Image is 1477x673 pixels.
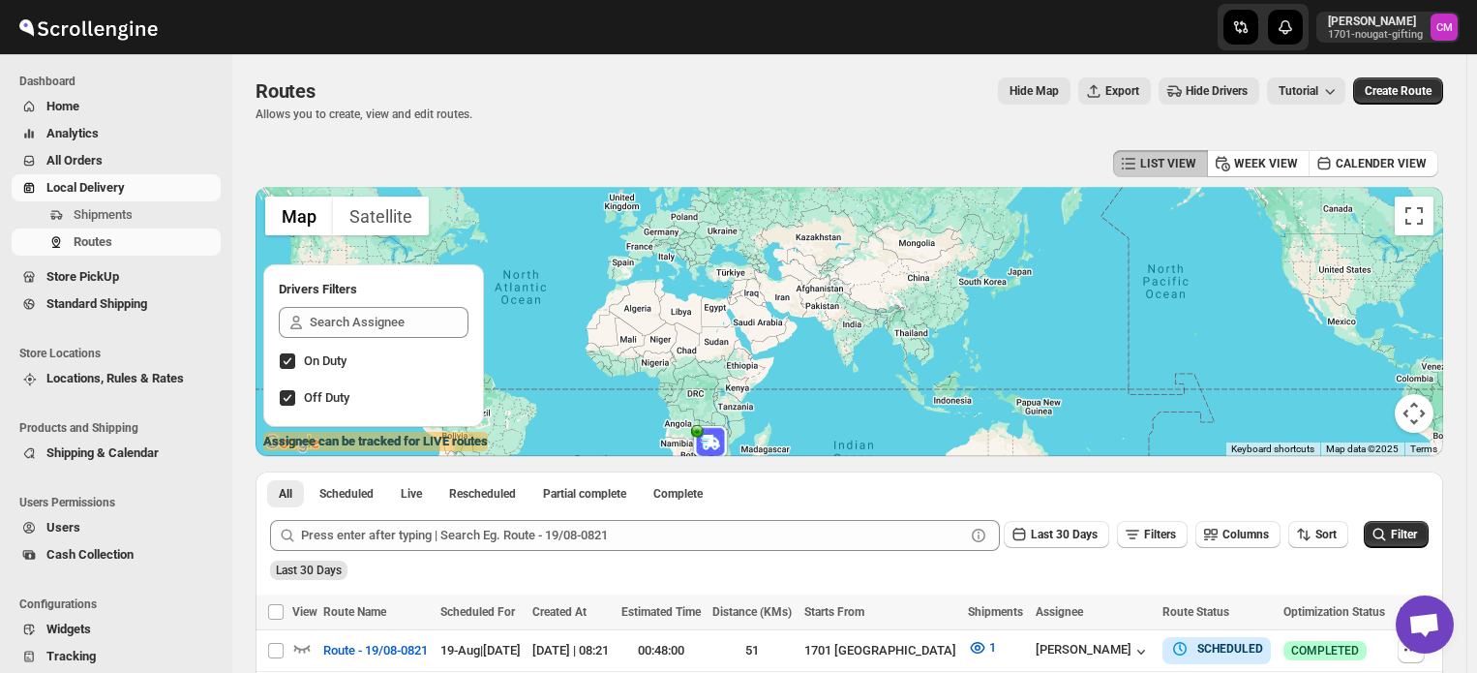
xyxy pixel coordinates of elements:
[323,641,428,660] span: Route - 19/08-0821
[12,616,221,643] button: Widgets
[1328,14,1423,29] p: [PERSON_NAME]
[256,107,472,122] p: Allows you to create, view and edit routes.
[440,605,515,619] span: Scheduled For
[12,643,221,670] button: Tracking
[1328,29,1423,41] p: 1701-nougat-gifting
[1113,150,1208,177] button: LIST VIEW
[46,547,134,562] span: Cash Collection
[440,643,521,658] span: 19-Aug | [DATE]
[46,296,147,311] span: Standard Shipping
[1207,150,1310,177] button: WEEK VIEW
[653,486,703,502] span: Complete
[989,640,996,655] span: 1
[304,353,347,368] span: On Duty
[1234,156,1298,171] span: WEEK VIEW
[46,269,119,284] span: Store PickUp
[532,641,609,660] div: [DATE] | 08:21
[1336,156,1427,171] span: CALENDER VIEW
[956,632,1008,663] button: 1
[1395,394,1433,433] button: Map camera controls
[1036,605,1083,619] span: Assignee
[46,153,103,168] span: All Orders
[804,641,957,660] div: 1701 [GEOGRAPHIC_DATA]
[1365,83,1432,99] span: Create Route
[333,197,429,235] button: Show satellite imagery
[1117,521,1188,548] button: Filters
[1410,444,1437,454] a: Terms
[1222,528,1269,541] span: Columns
[263,432,488,451] label: Assignee can be tracked for LIVE routes
[19,346,223,361] span: Store Locations
[312,635,439,666] button: Route - 19/08-0821
[1162,605,1229,619] span: Route Status
[46,622,91,636] span: Widgets
[267,480,304,507] button: All routes
[968,605,1023,619] span: Shipments
[46,649,96,663] span: Tracking
[449,486,516,502] span: Rescheduled
[292,605,317,619] span: View
[1291,643,1359,658] span: COMPLETED
[46,520,80,535] span: Users
[1364,521,1429,548] button: Filter
[256,79,316,103] span: Routes
[712,641,792,660] div: 51
[1159,77,1259,105] button: Hide Drivers
[1326,444,1399,454] span: Map data ©2025
[1231,443,1314,456] button: Keyboard shortcuts
[12,93,221,120] button: Home
[279,280,468,299] h2: Drivers Filters
[621,605,701,619] span: Estimated Time
[301,520,965,551] input: Press enter after typing | Search Eg. Route - 19/08-0821
[532,605,587,619] span: Created At
[46,445,159,460] span: Shipping & Calendar
[543,486,626,502] span: Partial complete
[279,486,292,502] span: All
[1197,642,1263,656] b: SCHEDULED
[712,605,792,619] span: Distance (KMs)
[276,564,342,577] span: Last 30 Days
[1436,21,1453,34] text: CM
[19,420,223,436] span: Products and Shipping
[998,77,1070,105] button: Map action label
[304,390,349,405] span: Off Duty
[1078,77,1151,105] button: Export
[1144,528,1176,541] span: Filters
[1431,14,1458,41] span: Cleo Moyo
[1186,83,1248,99] span: Hide Drivers
[1195,521,1281,548] button: Columns
[1391,528,1417,541] span: Filter
[1004,521,1109,548] button: Last 30 Days
[1315,528,1337,541] span: Sort
[19,597,223,612] span: Configurations
[1010,83,1059,99] span: Hide Map
[12,514,221,541] button: Users
[1170,639,1263,658] button: SCHEDULED
[265,197,333,235] button: Show street map
[1267,77,1345,105] button: Tutorial
[1105,83,1139,99] span: Export
[1353,77,1443,105] button: Create Route
[621,641,701,660] div: 00:48:00
[1036,642,1151,661] div: [PERSON_NAME]
[12,147,221,174] button: All Orders
[12,365,221,392] button: Locations, Rules & Rates
[1031,528,1098,541] span: Last 30 Days
[74,234,112,249] span: Routes
[1398,605,1432,619] span: Action
[1279,84,1318,98] span: Tutorial
[1309,150,1438,177] button: CALENDER VIEW
[12,440,221,467] button: Shipping & Calendar
[46,180,125,195] span: Local Delivery
[19,495,223,510] span: Users Permissions
[1396,596,1454,654] a: Open chat
[15,3,161,51] img: ScrollEngine
[12,120,221,147] button: Analytics
[323,605,386,619] span: Route Name
[1316,12,1460,43] button: User menu
[310,307,468,338] input: Search Assignee
[1140,156,1196,171] span: LIST VIEW
[1283,605,1385,619] span: Optimization Status
[12,201,221,229] button: Shipments
[1288,521,1348,548] button: Sort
